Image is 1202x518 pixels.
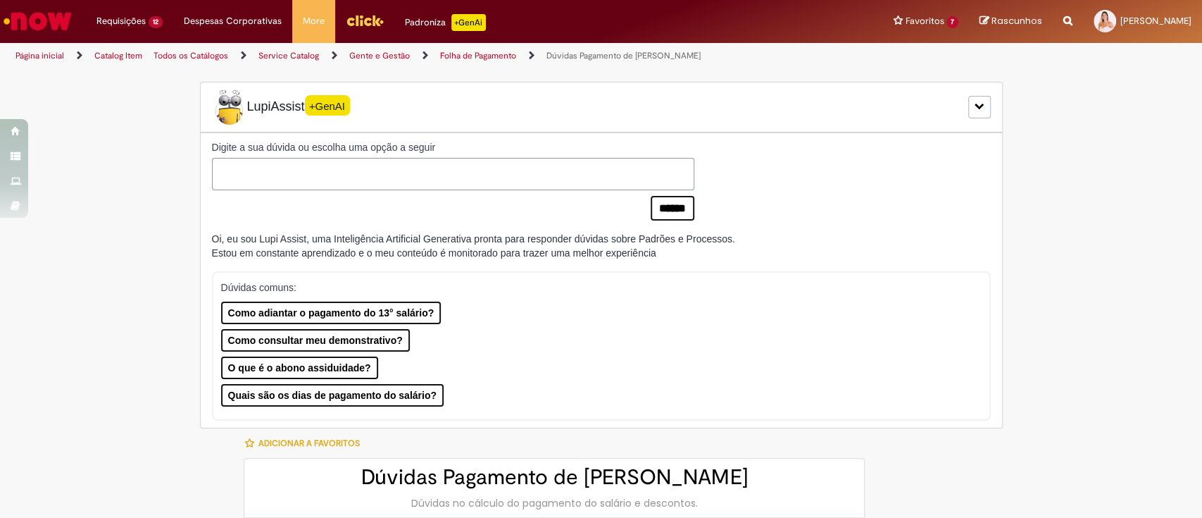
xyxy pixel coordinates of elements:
p: +GenAi [451,14,486,31]
button: Como consultar meu demonstrativo? [221,329,410,352]
span: More [303,14,325,28]
p: Dúvidas comuns: [221,280,965,295]
span: Adicionar a Favoritos [258,438,359,449]
span: Rascunhos [991,14,1042,27]
button: Quais são os dias de pagamento do salário? [221,384,444,407]
div: LupiLupiAssist+GenAI [200,82,1003,132]
span: LupiAssist [212,90,350,125]
h2: Dúvidas Pagamento de [PERSON_NAME] [258,466,850,489]
button: Adicionar a Favoritos [244,428,367,458]
a: Rascunhos [979,15,1042,28]
span: +GenAI [305,95,350,116]
span: Despesas Corporativas [184,14,282,28]
div: Dúvidas no cálculo do pagamento do salário e descontos. [258,496,850,510]
img: Lupi [212,90,247,125]
span: 12 [149,16,163,28]
a: Página inicial [15,50,64,61]
button: O que é o abono assiduidade? [221,357,378,379]
a: Dúvidas Pagamento de [PERSON_NAME] [546,50,701,61]
span: Favoritos [905,14,944,28]
a: Gente e Gestão [349,50,410,61]
div: Padroniza [405,14,486,31]
button: Como adiantar o pagamento do 13° salário? [221,302,442,324]
span: [PERSON_NAME] [1120,15,1191,27]
img: ServiceNow [1,7,74,35]
a: Catalog Item [94,50,142,61]
a: Service Catalog [258,50,319,61]
a: Folha de Pagamento [440,50,516,61]
span: Requisições [96,14,146,28]
ul: Trilhas de página [11,43,791,69]
div: Oi, eu sou Lupi Assist, uma Inteligência Artificial Generativa pronta para responder dúvidas sobr... [212,232,735,260]
label: Digite a sua dúvida ou escolha uma opção a seguir [212,140,694,154]
span: 7 [946,16,958,28]
img: click_logo_yellow_360x200.png [346,10,384,31]
a: Todos os Catálogos [154,50,228,61]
